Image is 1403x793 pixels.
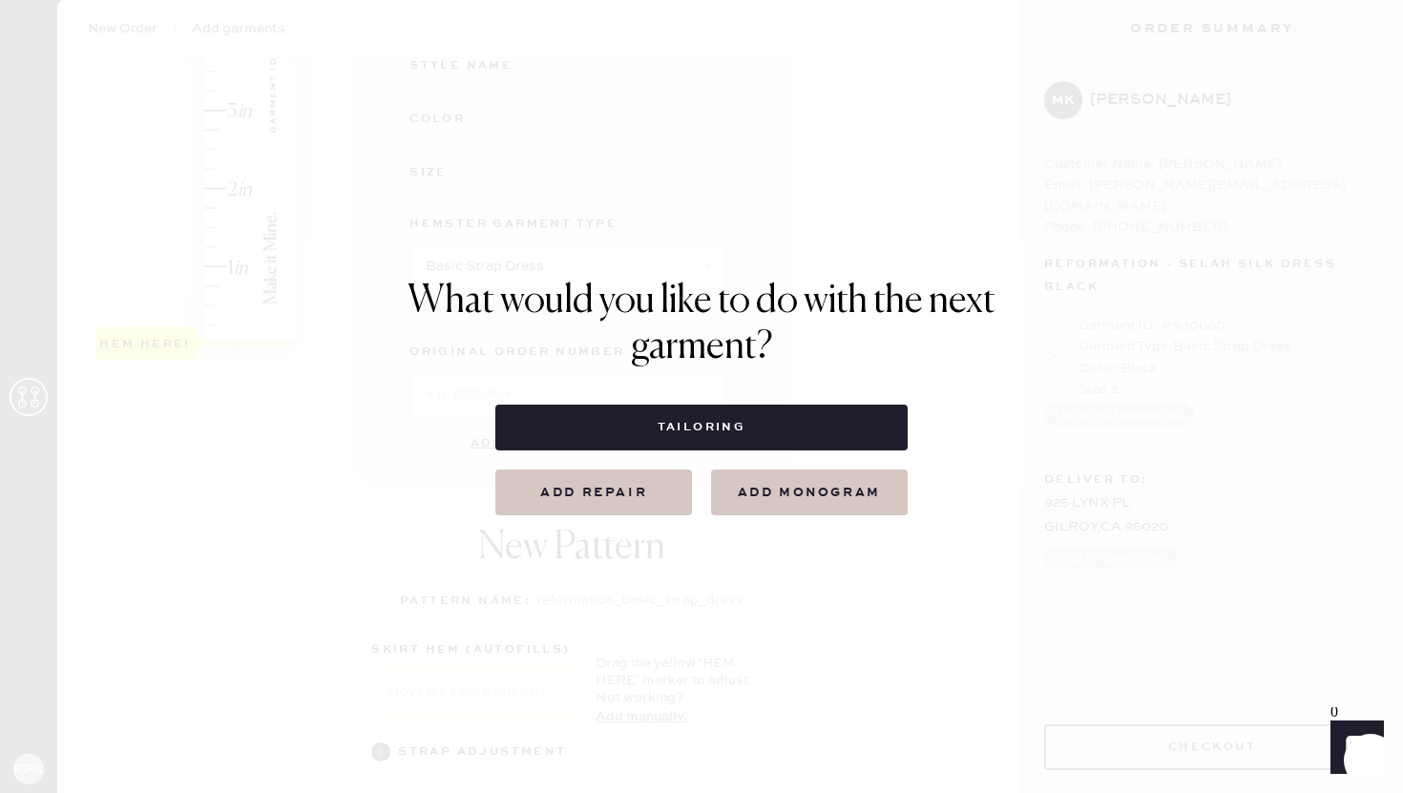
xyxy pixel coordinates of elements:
[711,470,908,515] button: add monogram
[495,470,692,515] button: Add repair
[495,405,907,450] button: Tailoring
[408,279,995,370] h1: What would you like to do with the next garment?
[1312,707,1394,789] iframe: Front Chat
